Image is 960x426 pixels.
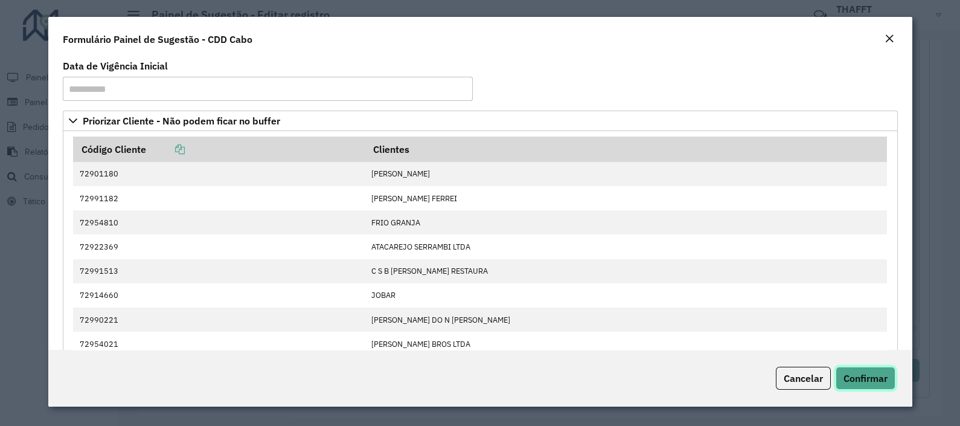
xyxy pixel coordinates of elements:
button: Cancelar [776,367,831,390]
td: 72991513 [73,259,365,283]
button: Confirmar [836,367,895,390]
a: Priorizar Cliente - Não podem ficar no buffer [63,111,898,131]
button: Close [881,31,898,47]
td: 72922369 [73,234,365,259]
td: 72954810 [73,210,365,234]
td: [PERSON_NAME] BROS LTDA [365,332,887,356]
em: Fechar [885,34,894,44]
span: Cancelar [784,372,823,384]
td: 72914660 [73,283,365,308]
h4: Formulário Painel de Sugestão - CDD Cabo [63,32,252,47]
label: Data de Vigência Inicial [63,59,168,73]
td: C S B [PERSON_NAME] RESTAURA [365,259,887,283]
span: Confirmar [843,372,888,384]
td: [PERSON_NAME] [365,162,887,186]
td: 72954021 [73,332,365,356]
td: FRIO GRANJA [365,210,887,234]
th: Código Cliente [73,137,365,162]
td: 72901180 [73,162,365,186]
td: JOBAR [365,283,887,308]
a: Copiar [146,143,185,155]
td: [PERSON_NAME] DO N [PERSON_NAME] [365,308,887,332]
td: ATACAREJO SERRAMBI LTDA [365,234,887,259]
td: [PERSON_NAME] FERREI [365,186,887,210]
span: Priorizar Cliente - Não podem ficar no buffer [83,116,280,126]
td: 72991182 [73,186,365,210]
th: Clientes [365,137,887,162]
td: 72990221 [73,308,365,332]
